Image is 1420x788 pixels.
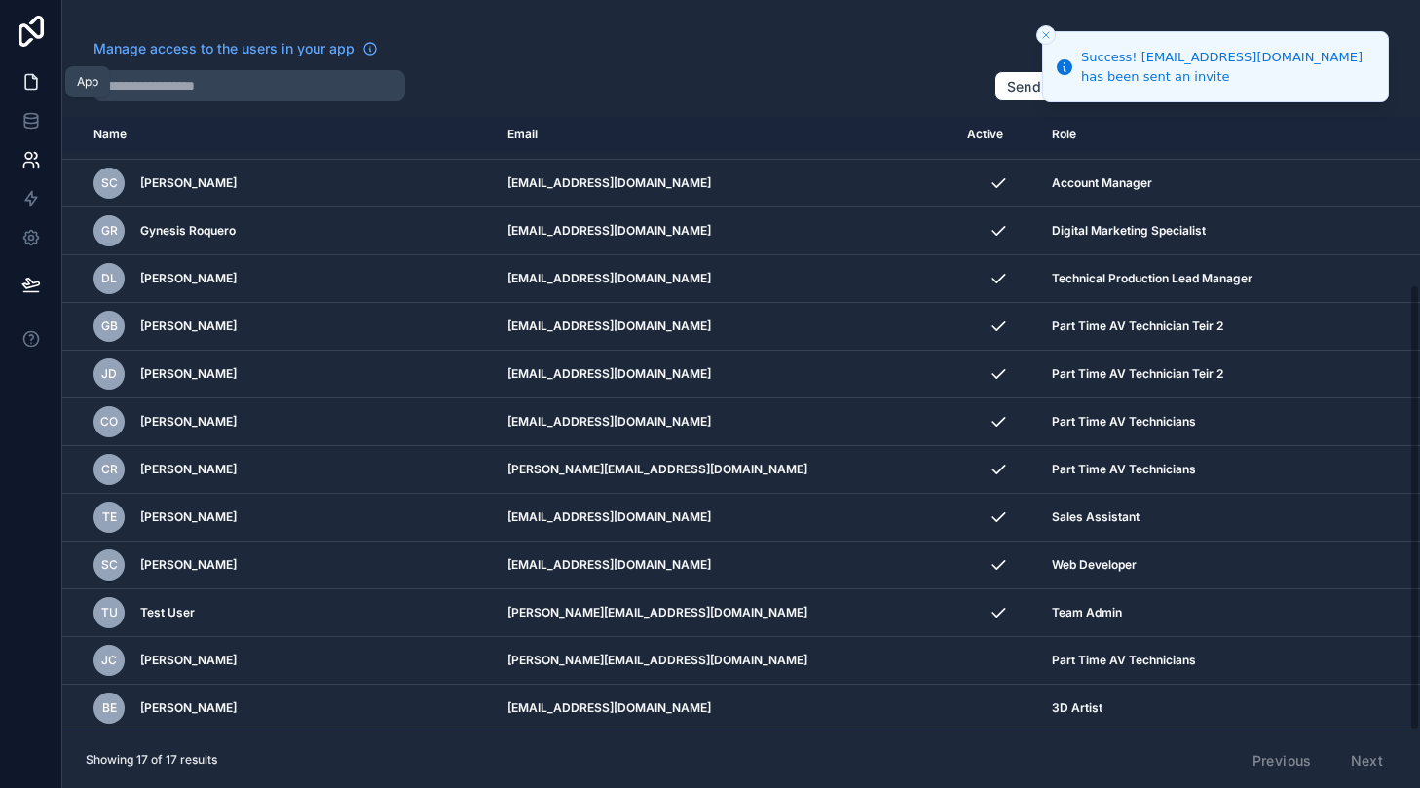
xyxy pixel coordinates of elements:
[1052,700,1102,716] span: 3D Artist
[140,653,237,668] span: [PERSON_NAME]
[496,494,955,542] td: [EMAIL_ADDRESS][DOMAIN_NAME]
[496,637,955,685] td: [PERSON_NAME][EMAIL_ADDRESS][DOMAIN_NAME]
[994,71,1217,102] button: Send invite [PERSON_NAME]
[102,700,117,716] span: BE
[1052,366,1223,382] span: Part Time AV Technician Teir 2
[93,39,355,58] span: Manage access to the users in your app
[62,117,496,153] th: Name
[1040,117,1359,153] th: Role
[140,271,237,286] span: [PERSON_NAME]
[496,303,955,351] td: [EMAIL_ADDRESS][DOMAIN_NAME]
[101,223,118,239] span: GR
[102,509,117,525] span: TE
[496,160,955,207] td: [EMAIL_ADDRESS][DOMAIN_NAME]
[93,39,378,58] a: Manage access to the users in your app
[100,414,118,430] span: CO
[101,271,117,286] span: DL
[140,175,237,191] span: [PERSON_NAME]
[1052,509,1140,525] span: Sales Assistant
[1052,223,1206,239] span: Digital Marketing Specialist
[77,74,98,90] div: App
[1052,462,1196,477] span: Part Time AV Technicians
[140,605,195,620] span: Test User
[140,414,237,430] span: [PERSON_NAME]
[1036,25,1056,45] button: Close toast
[1052,653,1196,668] span: Part Time AV Technicians
[496,207,955,255] td: [EMAIL_ADDRESS][DOMAIN_NAME]
[140,366,237,382] span: [PERSON_NAME]
[1052,271,1252,286] span: Technical Production Lead Manager
[86,752,217,768] span: Showing 17 of 17 results
[101,557,118,573] span: SC
[1052,414,1196,430] span: Part Time AV Technicians
[496,685,955,732] td: [EMAIL_ADDRESS][DOMAIN_NAME]
[140,557,237,573] span: [PERSON_NAME]
[101,175,118,191] span: SC
[1052,605,1122,620] span: Team Admin
[140,223,236,239] span: Gynesis Roquero
[496,446,955,494] td: [PERSON_NAME][EMAIL_ADDRESS][DOMAIN_NAME]
[101,653,117,668] span: JC
[140,319,237,334] span: [PERSON_NAME]
[955,117,1040,153] th: Active
[496,351,955,398] td: [EMAIL_ADDRESS][DOMAIN_NAME]
[140,462,237,477] span: [PERSON_NAME]
[140,700,237,716] span: [PERSON_NAME]
[1052,557,1137,573] span: Web Developer
[496,542,955,589] td: [EMAIL_ADDRESS][DOMAIN_NAME]
[101,462,118,477] span: CR
[101,319,118,334] span: GB
[496,255,955,303] td: [EMAIL_ADDRESS][DOMAIN_NAME]
[1052,175,1152,191] span: Account Manager
[1052,319,1223,334] span: Part Time AV Technician Teir 2
[1081,48,1372,86] div: Success! [EMAIL_ADDRESS][DOMAIN_NAME] has been sent an invite
[101,366,117,382] span: JD
[101,605,118,620] span: TU
[496,398,955,446] td: [EMAIL_ADDRESS][DOMAIN_NAME]
[62,117,1420,732] div: scrollable content
[496,589,955,637] td: [PERSON_NAME][EMAIL_ADDRESS][DOMAIN_NAME]
[140,509,237,525] span: [PERSON_NAME]
[496,117,955,153] th: Email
